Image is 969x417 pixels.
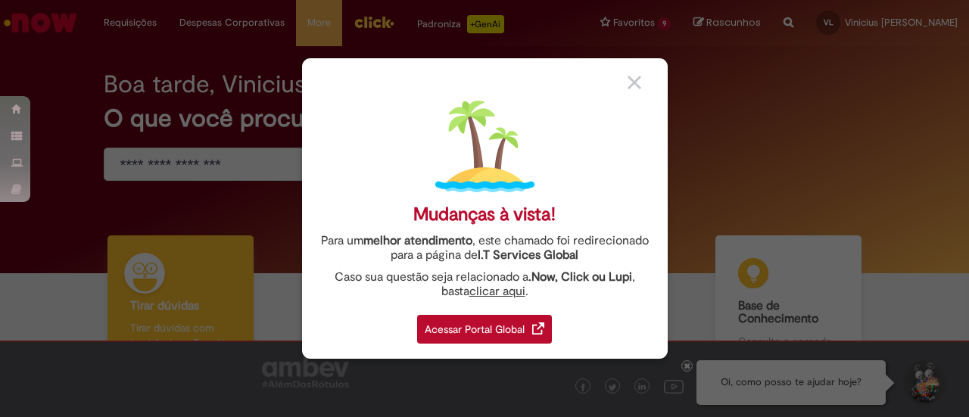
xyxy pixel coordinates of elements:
img: redirect_link.png [532,322,544,335]
strong: .Now, Click ou Lupi [528,269,632,285]
div: Acessar Portal Global [417,315,552,344]
img: island.png [435,97,534,196]
div: Caso sua questão seja relacionado a , basta . [313,270,656,299]
div: Mudanças à vista! [413,204,556,226]
img: close_button_grey.png [628,76,641,89]
a: I.T Services Global [478,239,578,263]
div: Para um , este chamado foi redirecionado para a página de [313,234,656,263]
a: clicar aqui [469,275,525,299]
strong: melhor atendimento [363,233,472,248]
a: Acessar Portal Global [417,307,552,344]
